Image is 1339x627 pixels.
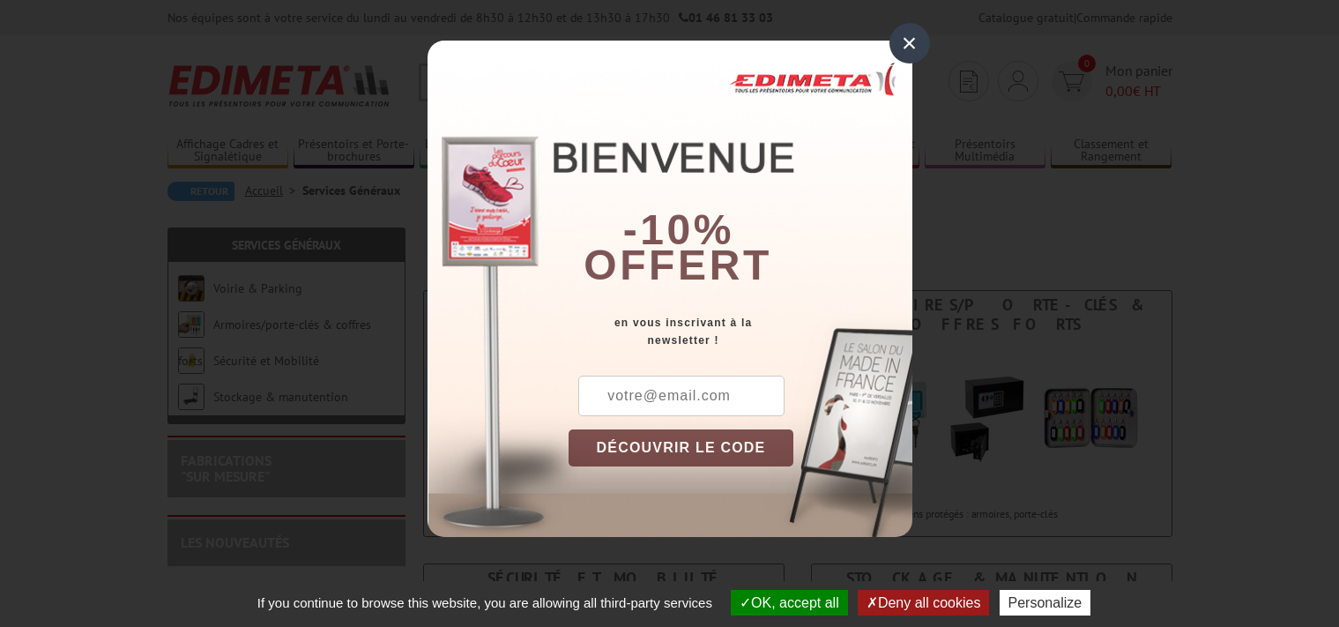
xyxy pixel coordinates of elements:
[889,23,930,63] div: ×
[249,595,721,610] span: If you continue to browse this website, you are allowing all third-party services
[569,429,794,467] button: DÉCOUVRIR LE CODE
[569,314,912,349] div: en vous inscrivant à la newsletter !
[858,590,990,616] button: Deny all cookies
[1000,590,1091,616] button: Personalize (modal window)
[578,376,785,416] input: votre@email.com
[623,206,734,253] b: -10%
[584,242,772,288] font: offert
[731,590,848,616] button: OK, accept all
